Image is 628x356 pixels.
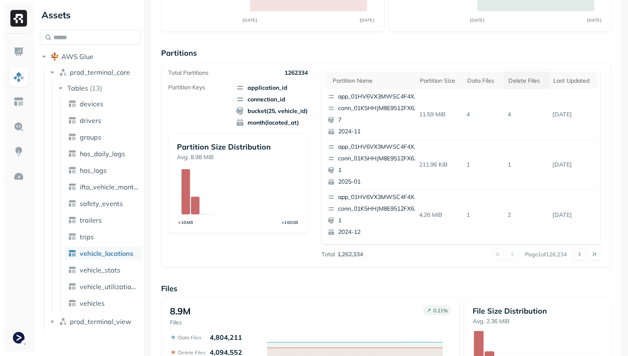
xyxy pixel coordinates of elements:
p: 7 [338,116,419,124]
div: Data Files [467,77,500,85]
tspan: [DATE] [360,17,375,22]
p: Partition Keys [168,83,205,91]
a: trips [65,230,142,243]
img: Asset Explorer [13,96,24,107]
span: groups [80,133,101,141]
p: 4.26 MiB [416,208,464,222]
span: prod_terminal_view [70,317,131,326]
div: Partition name [333,77,412,85]
p: 1,262,334 [337,250,363,258]
p: Sep 19, 2025 [549,208,597,222]
p: Avg. 8.98 MiB [177,153,299,161]
img: namespace [59,317,67,326]
p: 2 [504,208,549,222]
button: app_01HV6VX3MWSC4F4X5D9VZ3MYFVconn_01K5HHJM8E9512FX66XP7FC3R012025-01 [324,140,422,189]
a: trailers [65,214,142,227]
span: prod_terminal_core [70,68,130,76]
span: Tables [67,84,88,92]
tspan: [DATE] [470,17,485,22]
img: Ryft [10,10,27,27]
span: trips [80,233,94,241]
button: app_01HV6VX3MWSC4F4X5D9VZ3MYFVconn_01K5HHJM8E9512FX66XP7FC3R072024-11 [324,89,422,139]
span: vehicle_utilization_day [80,282,139,291]
button: prod_terminal_core [48,66,141,79]
span: vehicle_stats [80,266,120,274]
p: Avg. 2.36 MiB [473,317,603,325]
p: 4 [504,107,549,122]
span: hos_logs [80,166,107,174]
span: AWS Glue [61,52,93,61]
a: vehicle_locations [65,247,142,260]
img: table [68,183,76,191]
p: Total Partitions [168,69,209,77]
tspan: >100GB [282,220,299,225]
span: trailers [80,216,102,224]
span: drivers [80,116,101,125]
p: File Size Distribution [473,306,603,316]
p: 211.96 KiB [416,157,464,172]
a: drivers [65,114,142,127]
p: Sep 19, 2025 [549,107,597,122]
a: vehicle_stats [65,263,142,277]
p: Files [161,284,611,293]
img: Terminal [13,332,25,344]
p: conn_01K5HHJM8E9512FX66XP7FC3R0 [338,104,419,113]
tspan: [DATE] [243,17,258,22]
p: 1 [463,208,504,222]
img: Dashboard [13,47,24,57]
img: table [68,282,76,291]
img: Query Explorer [13,121,24,132]
p: 1 [504,157,549,172]
div: Last updated [553,77,593,85]
p: app_01HV6VX3MWSC4F4X5D9VZ3MYFV [338,93,419,101]
span: devices [80,100,103,108]
a: vehicle_utilization_day [65,280,142,293]
p: app_01HV6VX3MWSC4F4X5D9VZ3MYFV [338,193,419,201]
p: 2024-11 [338,128,419,136]
img: table [68,249,76,258]
img: table [68,166,76,174]
p: Page 1 of 126,234 [525,250,567,258]
p: 2024-12 [338,228,419,236]
p: 1 [463,157,504,172]
img: Insights [13,146,24,157]
img: table [68,216,76,224]
a: safety_events [65,197,142,210]
img: root [51,52,59,61]
img: table [68,199,76,208]
tspan: <10MB [178,220,194,225]
p: app_01HV6VX3MWSC4F4X5D9VZ3MYFV [338,143,419,151]
button: prod_terminal_view [48,315,141,328]
span: vehicles [80,299,105,307]
img: table [68,266,76,274]
p: Delete Files [178,349,206,356]
p: 1 [338,216,419,225]
p: 2025-01 [338,178,419,186]
p: 1262334 [285,69,308,77]
p: Partitions [161,48,611,58]
button: Tables(13) [56,81,142,95]
tspan: [DATE] [587,17,602,22]
a: ifta_vehicle_months [65,180,142,194]
p: 4 [463,107,504,122]
img: table [68,233,76,241]
img: Optimization [13,171,24,182]
p: 1 [338,166,419,174]
a: hos_logs [65,164,142,177]
p: ( 13 ) [90,84,102,92]
img: table [68,116,76,125]
p: 11.59 MiB [416,107,464,122]
p: Partition Size Distribution [177,142,299,152]
span: month(located_at) [236,118,308,127]
div: Partition size [420,77,459,85]
a: groups [65,130,142,144]
button: app_01HV6VX3MWSC4F4X5D9VZ3MYFVconn_01K5HHJM8E9512FX66XP7FC3R012024-11 [324,240,422,290]
button: app_01HV6VX3MWSC4F4X5D9VZ3MYFVconn_01K5HHJM8E9512FX66XP7FC3R012024-12 [324,190,422,240]
img: namespace [59,68,67,76]
button: AWS Glue [40,50,141,63]
span: vehicle_locations [80,249,133,258]
img: table [68,150,76,158]
span: ifta_vehicle_months [80,183,139,191]
p: Data Files [178,334,201,341]
span: safety_events [80,199,123,208]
